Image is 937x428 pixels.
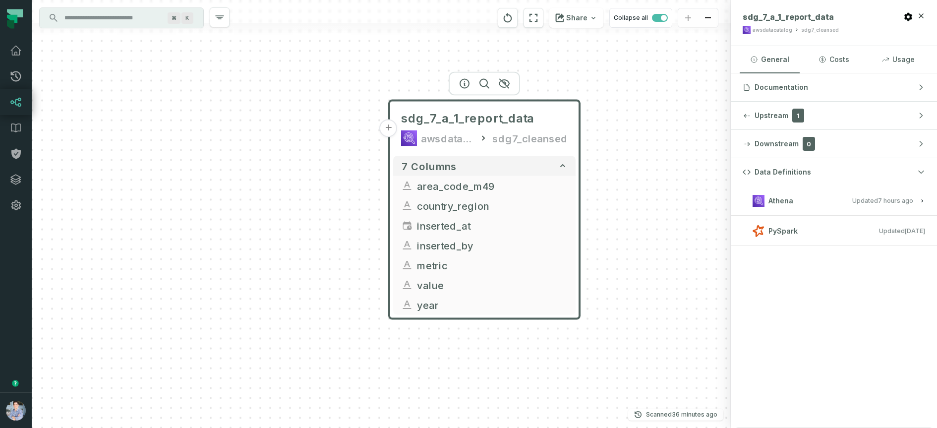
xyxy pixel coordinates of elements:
[743,12,834,22] span: sdg_7_a_1_report_data
[417,278,568,293] span: value
[401,220,413,232] span: timestamp
[743,194,925,207] button: AthenaUpdated[DATE] 1:01:35 AM
[492,130,568,146] div: sdg7_cleansed
[698,8,718,28] button: zoom out
[755,82,808,92] span: Documentation
[549,8,603,28] button: Share
[417,218,568,233] span: inserted_at
[646,410,717,420] p: Scanned
[852,197,913,204] span: Updated
[401,299,413,311] span: string
[804,46,864,73] button: Costs
[755,111,788,121] span: Upstream
[401,180,413,192] span: string
[421,130,475,146] div: awsdatacatalog
[740,46,800,73] button: General
[401,200,413,212] span: string
[417,179,568,193] span: area_code_m49
[181,12,193,24] span: Press ⌘ + K to focus the search bar
[393,275,576,295] button: value
[905,227,925,235] relative-time: Sep 12, 2025, 9:41 PM PDT
[868,46,928,73] button: Usage
[755,139,799,149] span: Downstream
[672,411,717,418] relative-time: Sep 15, 2025, 8:02 AM PDT
[768,226,798,236] span: PySpark
[801,26,839,34] div: sdg7_cleansed
[755,167,811,177] span: Data Definitions
[417,198,568,213] span: country_region
[401,111,534,126] span: sdg_7_a_1_report_data
[168,12,180,24] span: Press ⌘ + K to focus the search bar
[878,197,913,204] relative-time: Sep 15, 2025, 1:01 AM PDT
[792,109,804,122] span: 1
[609,8,672,28] button: Collapse all
[417,258,568,273] span: metric
[11,379,20,388] div: Tooltip anchor
[393,255,576,275] button: metric
[6,401,26,421] img: avatar of Alon Nafta
[628,409,723,421] button: Scanned[DATE] 8:02:34 AM
[393,196,576,216] button: country_region
[380,120,398,137] button: +
[417,298,568,312] span: year
[417,238,568,253] span: inserted_by
[401,240,413,251] span: string
[803,137,815,151] span: 0
[768,196,793,206] span: Athena
[401,259,413,271] span: string
[731,102,937,129] button: Upstream1
[879,227,925,235] span: Updated
[743,224,925,238] button: PySparkUpdated[DATE] 9:41:23 PM
[393,295,576,315] button: year
[393,216,576,236] button: inserted_at
[753,26,792,34] div: awsdatacatalog
[731,73,937,101] button: Documentation
[731,158,937,186] button: Data Definitions
[401,160,457,172] span: 7 columns
[393,176,576,196] button: area_code_m49
[731,130,937,158] button: Downstream0
[401,279,413,291] span: string
[393,236,576,255] button: inserted_by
